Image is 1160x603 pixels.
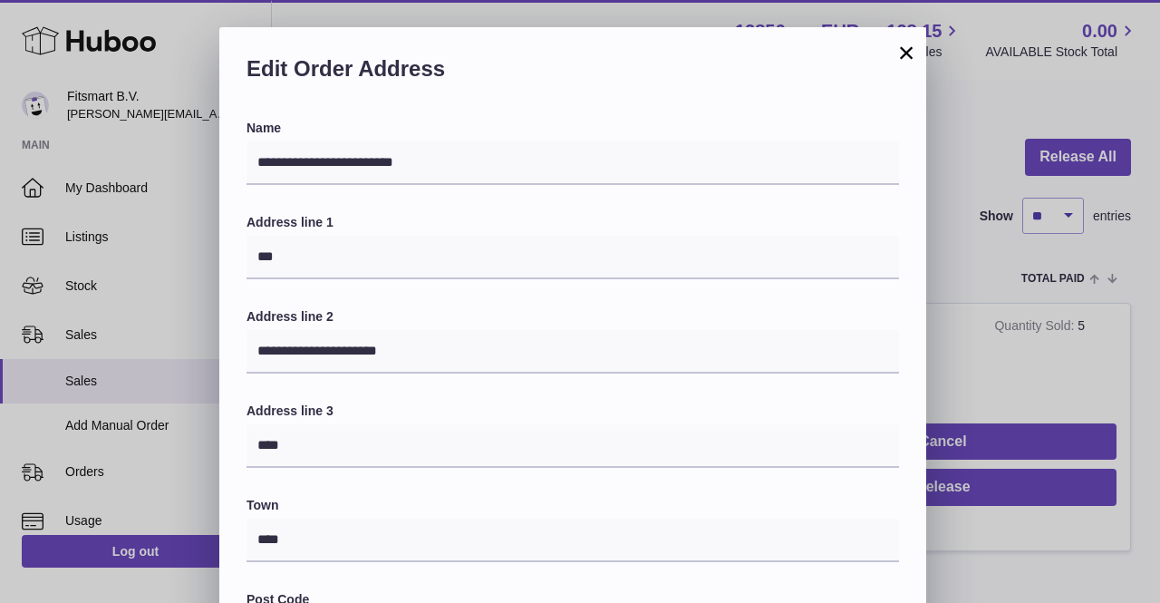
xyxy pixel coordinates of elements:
[246,308,899,326] label: Address line 2
[246,54,899,92] h2: Edit Order Address
[895,42,917,63] button: ×
[246,497,899,514] label: Town
[246,120,899,137] label: Name
[246,403,899,420] label: Address line 3
[246,214,899,231] label: Address line 1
